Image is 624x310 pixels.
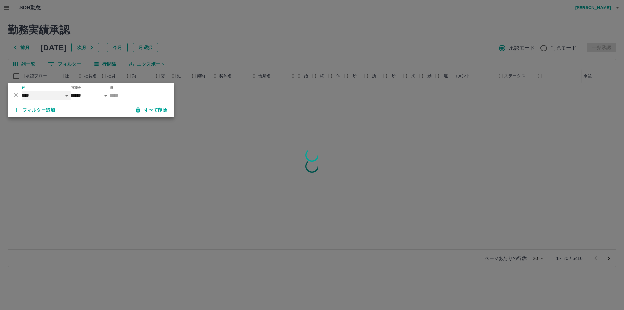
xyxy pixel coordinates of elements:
[22,85,25,90] label: 列
[9,104,60,116] button: フィルター追加
[131,104,173,116] button: すべて削除
[71,85,81,90] label: 演算子
[11,90,20,100] button: 削除
[110,85,113,90] label: 値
